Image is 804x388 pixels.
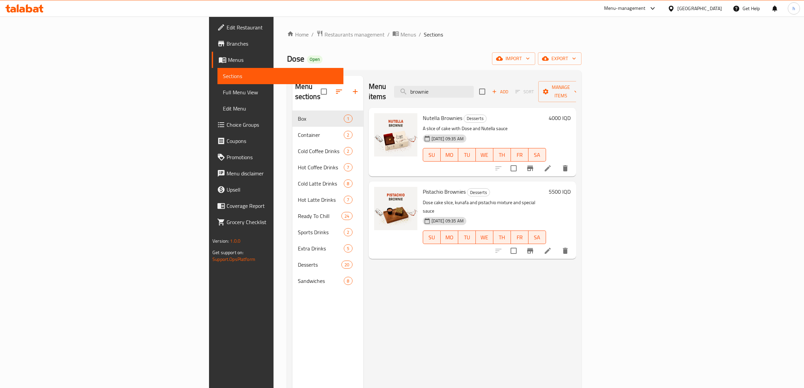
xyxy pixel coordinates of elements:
span: 24 [342,213,352,219]
button: MO [441,148,458,162]
button: import [492,52,535,65]
div: items [344,244,352,252]
div: items [344,277,352,285]
span: Select to update [507,244,521,258]
span: Extra Drinks [298,244,344,252]
div: items [341,261,352,269]
span: Get support on: [212,248,243,257]
li: / [419,30,421,39]
span: Desserts [467,189,490,196]
span: MO [443,150,456,160]
a: Edit Menu [217,100,343,117]
input: search [394,86,474,98]
a: Upsell [212,181,343,198]
h6: 5500 IQD [549,187,571,196]
div: Desserts20 [292,257,363,273]
span: Select to update [507,161,521,175]
div: Menu-management [604,4,646,13]
span: TU [461,233,473,242]
div: Desserts [467,188,490,196]
button: SA [528,148,546,162]
a: Full Menu View [217,84,343,100]
span: Sort sections [331,83,347,100]
span: 1 [344,116,352,122]
span: Branches [227,40,338,48]
span: Nutella Brownies [423,113,462,123]
span: FR [514,150,526,160]
div: Box [298,115,344,123]
span: WE [478,150,491,160]
span: Select section first [511,87,538,97]
button: export [538,52,581,65]
span: Container [298,131,344,139]
div: items [344,228,352,236]
span: Menus [400,30,416,39]
span: Upsell [227,186,338,194]
li: / [387,30,390,39]
nav: breadcrumb [287,30,581,39]
button: TH [493,231,511,244]
button: FR [511,231,528,244]
span: import [497,54,530,63]
div: Hot Coffee Drinks7 [292,159,363,175]
a: Grocery Checklist [212,214,343,230]
button: SA [528,231,546,244]
span: Menus [228,56,338,64]
div: items [344,196,352,204]
a: Branches [212,35,343,52]
span: Select all sections [317,84,331,99]
div: Container2 [292,127,363,143]
span: Sports Drinks [298,228,344,236]
span: Full Menu View [223,88,338,96]
button: FR [511,148,528,162]
div: Box1 [292,111,363,127]
a: Coverage Report [212,198,343,214]
div: items [344,147,352,155]
a: Restaurants management [316,30,385,39]
nav: Menu sections [292,108,363,292]
div: items [344,115,352,123]
h6: 4000 IQD [549,113,571,123]
span: Version: [212,237,229,245]
button: TH [493,148,511,162]
span: Ready To Chill [298,212,342,220]
span: Add item [489,87,511,97]
span: TH [496,233,508,242]
span: Manage items [544,83,578,100]
div: Cold Coffee Drinks [298,147,344,155]
button: delete [557,160,573,176]
span: Promotions [227,153,338,161]
span: 8 [344,278,352,284]
span: SU [426,150,438,160]
span: 2 [344,229,352,236]
span: 2 [344,132,352,138]
div: Hot Coffee Drinks [298,163,344,171]
div: Desserts [298,261,342,269]
button: Add section [347,83,363,100]
div: items [344,131,352,139]
span: Sandwiches [298,277,344,285]
span: Choice Groups [227,121,338,129]
div: items [344,163,352,171]
span: export [543,54,576,63]
span: WE [478,233,491,242]
span: FR [514,233,526,242]
span: Select section [475,84,489,99]
a: Edit menu item [544,164,552,172]
img: Nutella Brownies [374,113,417,156]
span: Coverage Report [227,202,338,210]
a: Promotions [212,149,343,165]
a: Sections [217,68,343,84]
div: Desserts [464,115,487,123]
button: Manage items [538,81,583,102]
button: SU [423,231,441,244]
a: Edit menu item [544,247,552,255]
a: Menus [392,30,416,39]
button: delete [557,243,573,259]
span: [DATE] 09:35 AM [429,218,466,224]
button: TU [458,148,476,162]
